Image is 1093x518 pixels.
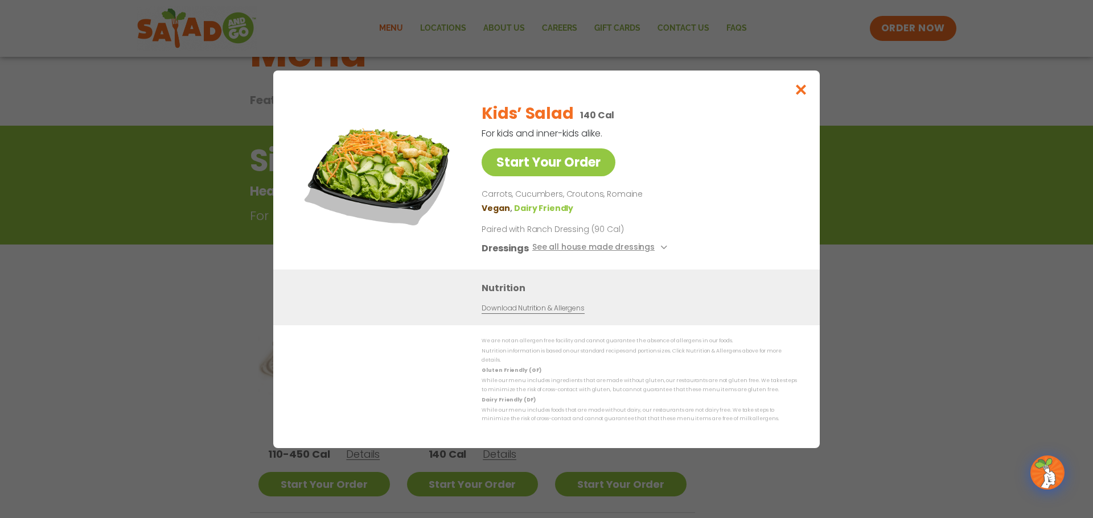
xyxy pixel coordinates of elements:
[532,241,671,255] button: See all house made dressings
[482,102,573,126] h2: Kids’ Salad
[482,406,797,424] p: While our menu includes foods that are made without dairy, our restaurants are not dairy free. We...
[482,337,797,345] p: We are not an allergen free facility and cannot guarantee the absence of allergens in our foods.
[482,347,797,364] p: Nutrition information is based on our standard recipes and portion sizes. Click Nutrition & Aller...
[482,126,738,140] p: For kids and inner-kids alike.
[482,396,535,403] strong: Dairy Friendly (DF)
[580,108,614,122] p: 140 Cal
[482,302,584,313] a: Download Nutrition & Allergens
[482,223,692,235] p: Paired with Ranch Dressing (90 Cal)
[482,241,529,255] h3: Dressings
[1032,457,1063,488] img: wpChatIcon
[482,148,615,176] a: Start Your Order
[482,280,803,295] h3: Nutrition
[783,71,820,109] button: Close modal
[482,376,797,394] p: While our menu includes ingredients that are made without gluten, our restaurants are not gluten ...
[514,202,576,214] li: Dairy Friendly
[482,367,541,374] strong: Gluten Friendly (GF)
[482,188,792,201] p: Carrots, Cucumbers, Croutons, Romaine
[299,93,458,252] img: Featured product photo for Kids’ Salad
[482,202,514,214] li: Vegan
